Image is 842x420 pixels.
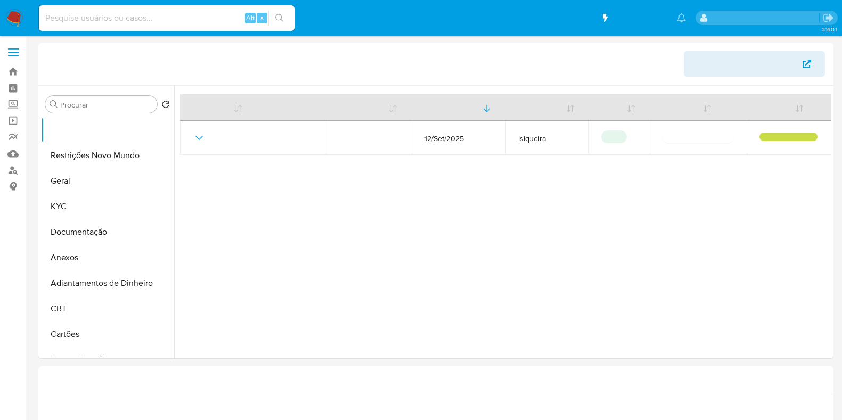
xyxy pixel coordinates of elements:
[47,375,825,385] h1: Contatos
[712,13,820,23] p: danilo.toledo@mercadolivre.com
[41,219,174,245] button: Documentação
[677,13,686,22] a: Notificações
[41,168,174,194] button: Geral
[823,12,834,23] a: Sair
[268,11,290,26] button: search-icon
[246,13,255,23] span: Alt
[41,117,174,143] button: Histórico de casos
[260,13,264,23] span: s
[41,245,174,270] button: Anexos
[161,100,170,112] button: Retornar ao pedido padrão
[41,143,174,168] button: Restrições Novo Mundo
[47,59,134,69] h1: Informação do Usuário
[60,100,153,110] input: Procurar
[50,100,58,109] button: Procurar
[41,296,174,322] button: CBT
[41,270,174,296] button: Adiantamentos de Dinheiro
[698,51,800,77] span: Veja aparência por pessoa
[684,51,825,77] button: Veja aparência por pessoa
[41,347,174,373] button: Contas Bancárias
[39,11,295,25] input: Pesquise usuários ou casos...
[609,12,666,23] span: Atalhos rápidos
[41,194,174,219] button: KYC
[41,322,174,347] button: Cartões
